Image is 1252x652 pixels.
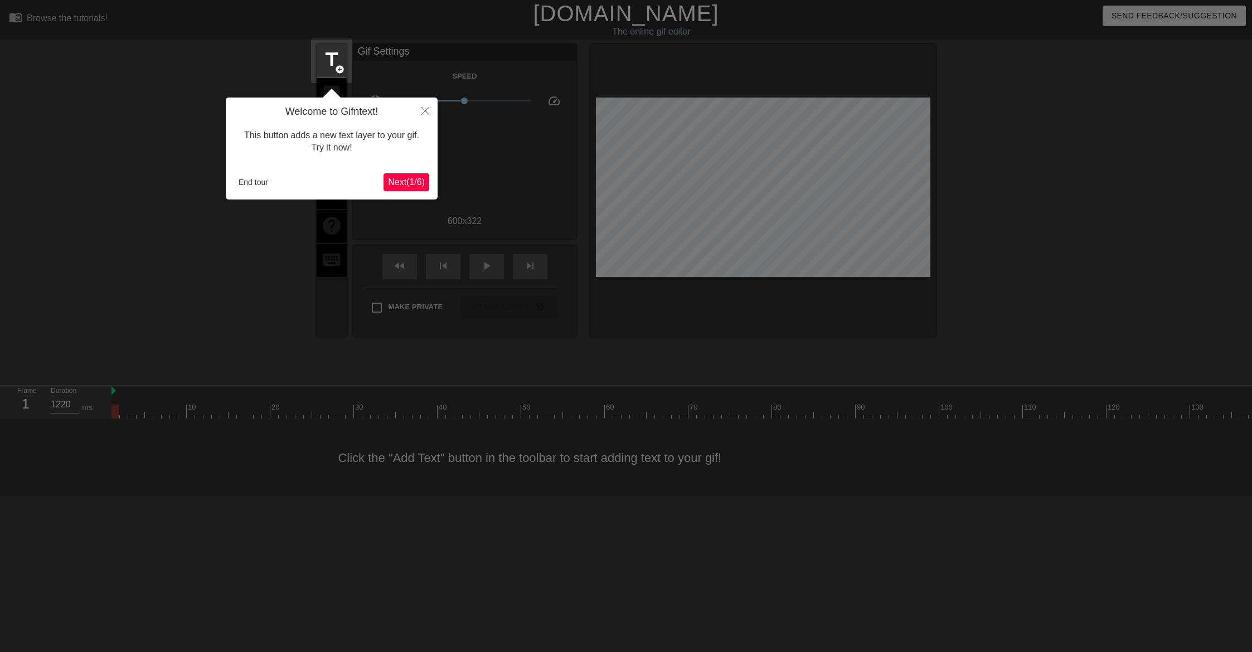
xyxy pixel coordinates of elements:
span: Next ( 1 / 6 ) [388,177,425,187]
button: End tour [234,174,273,191]
h4: Welcome to Gifntext! [234,106,429,118]
div: This button adds a new text layer to your gif. Try it now! [234,118,429,166]
button: Next [384,173,429,191]
button: Close [413,98,438,123]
